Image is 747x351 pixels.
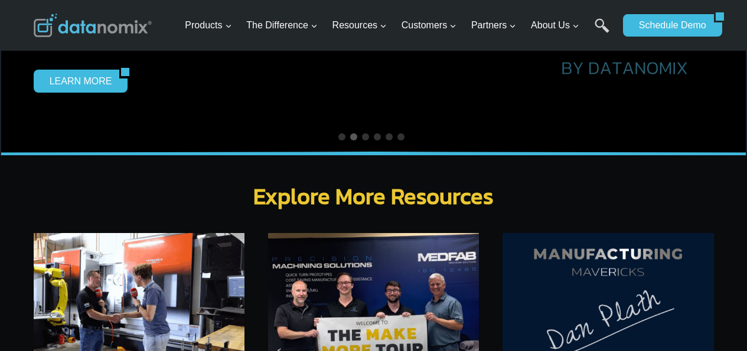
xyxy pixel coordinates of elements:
span: State/Region [266,146,311,156]
strong: Explore More Resources [253,179,494,213]
img: Datanomix [34,14,152,37]
a: Privacy Policy [161,263,199,271]
nav: Primary Navigation [180,6,617,45]
span: Partners [471,18,516,33]
a: Terms [132,263,150,271]
span: Phone number [266,49,319,60]
a: Schedule Demo [623,14,714,37]
span: Products [185,18,231,33]
a: LEARN MORE [34,70,120,92]
span: Resources [332,18,387,33]
a: Search [595,18,609,45]
span: The Difference [246,18,318,33]
span: Customers [402,18,456,33]
span: Last Name [266,1,304,11]
iframe: Popup CTA [6,142,195,345]
span: About Us [531,18,579,33]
